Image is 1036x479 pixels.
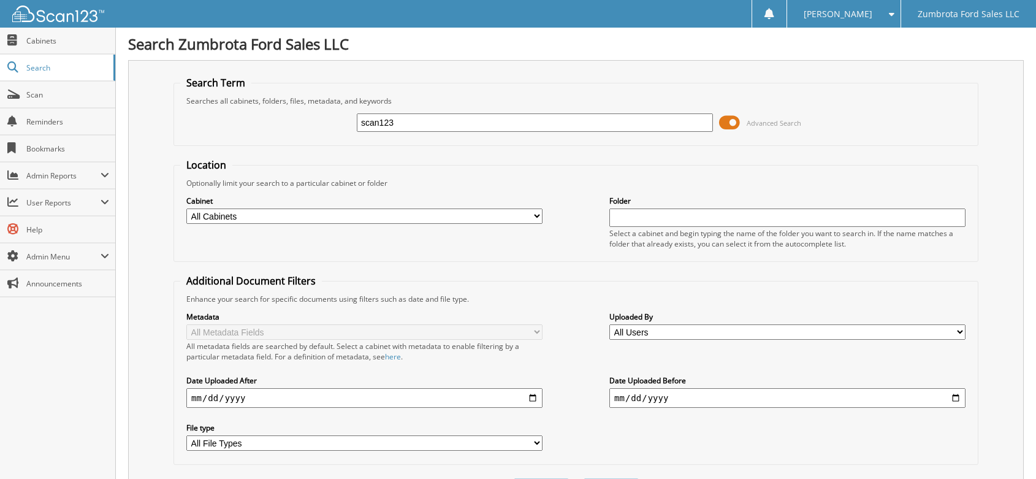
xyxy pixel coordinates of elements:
span: Announcements [26,278,109,289]
label: Date Uploaded Before [609,375,966,386]
label: Cabinet [186,196,543,206]
label: Folder [609,196,966,206]
div: Optionally limit your search to a particular cabinet or folder [180,178,972,188]
span: Advanced Search [747,118,801,128]
div: Searches all cabinets, folders, files, metadata, and keywords [180,96,972,106]
label: Date Uploaded After [186,375,543,386]
span: Zumbrota Ford Sales LLC [918,10,1019,18]
h1: Search Zumbrota Ford Sales LLC [128,34,1024,54]
div: Select a cabinet and begin typing the name of the folder you want to search in. If the name match... [609,228,966,249]
legend: Search Term [180,76,251,90]
span: Admin Menu [26,251,101,262]
label: Metadata [186,312,543,322]
div: Enhance your search for specific documents using filters such as date and file type. [180,294,972,304]
span: Help [26,224,109,235]
span: [PERSON_NAME] [804,10,872,18]
span: Scan [26,90,109,100]
legend: Additional Document Filters [180,274,322,288]
label: File type [186,423,543,433]
a: here [385,351,401,362]
span: Cabinets [26,36,109,46]
legend: Location [180,158,232,172]
label: Uploaded By [609,312,966,322]
input: start [186,388,543,408]
span: User Reports [26,197,101,208]
span: Reminders [26,117,109,127]
span: Admin Reports [26,171,101,181]
span: Search [26,63,107,73]
input: end [609,388,966,408]
span: Bookmarks [26,144,109,154]
div: All metadata fields are searched by default. Select a cabinet with metadata to enable filtering b... [186,341,543,362]
img: scan123-logo-white.svg [12,6,104,22]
